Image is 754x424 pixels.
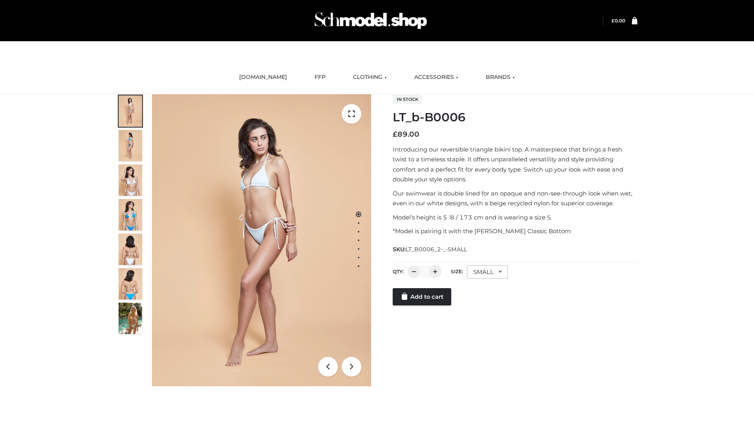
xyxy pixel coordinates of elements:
label: QTY: [393,269,404,274]
a: £0.00 [611,18,625,24]
p: Our swimwear is double lined for an opaque and non-see-through look when wet, even in our white d... [393,188,637,208]
p: Model’s height is 5 ‘8 / 173 cm and is wearing a size S. [393,212,637,223]
span: £ [611,18,615,24]
label: Size: [451,269,463,274]
bdi: 0.00 [611,18,625,24]
img: ArielClassicBikiniTop_CloudNine_AzureSky_OW114ECO_1 [152,94,371,386]
img: ArielClassicBikiniTop_CloudNine_AzureSky_OW114ECO_7-scaled.jpg [119,234,142,265]
p: Introducing our reversible triangle bikini top. A masterpiece that brings a fresh twist to a time... [393,144,637,185]
a: ACCESSORIES [408,69,464,86]
img: Arieltop_CloudNine_AzureSky2.jpg [119,303,142,334]
img: ArielClassicBikiniTop_CloudNine_AzureSky_OW114ECO_2-scaled.jpg [119,130,142,161]
a: CLOTHING [347,69,393,86]
a: Add to cart [393,288,451,305]
span: In stock [393,95,422,104]
a: FFP [309,69,331,86]
img: ArielClassicBikiniTop_CloudNine_AzureSky_OW114ECO_4-scaled.jpg [119,199,142,230]
img: ArielClassicBikiniTop_CloudNine_AzureSky_OW114ECO_1-scaled.jpg [119,95,142,127]
bdi: 89.00 [393,130,419,139]
h1: LT_b-B0006 [393,110,637,124]
span: LT_B0006_2-_-SMALL [406,246,467,253]
img: Schmodel Admin 964 [312,5,430,36]
p: *Model is pairing it with the [PERSON_NAME] Classic Bottom [393,226,637,236]
span: SKU: [393,245,468,254]
a: [DOMAIN_NAME] [233,69,293,86]
div: SMALL [467,265,508,279]
img: ArielClassicBikiniTop_CloudNine_AzureSky_OW114ECO_8-scaled.jpg [119,268,142,300]
img: ArielClassicBikiniTop_CloudNine_AzureSky_OW114ECO_3-scaled.jpg [119,164,142,196]
a: BRANDS [480,69,521,86]
span: £ [393,130,397,139]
